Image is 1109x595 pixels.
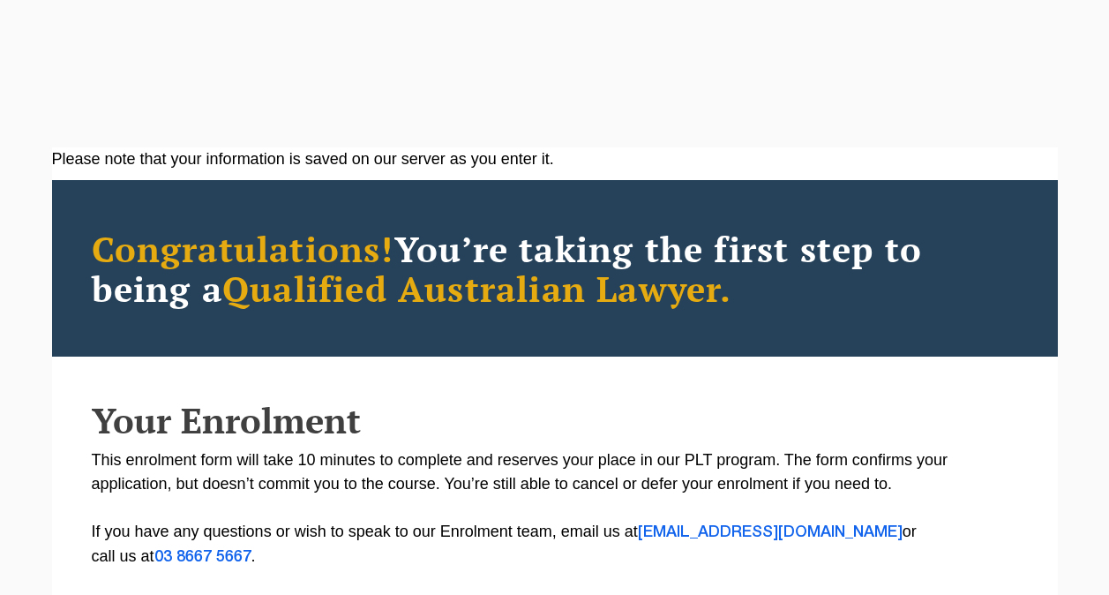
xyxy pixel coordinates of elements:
[92,448,1018,569] p: This enrolment form will take 10 minutes to complete and reserves your place in our PLT program. ...
[638,525,903,539] a: [EMAIL_ADDRESS][DOMAIN_NAME]
[52,147,1058,171] div: Please note that your information is saved on our server as you enter it.
[92,401,1018,440] h2: Your Enrolment
[154,550,251,564] a: 03 8667 5667
[92,229,1018,308] h2: You’re taking the first step to being a
[92,225,394,272] span: Congratulations!
[222,265,732,312] span: Qualified Australian Lawyer.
